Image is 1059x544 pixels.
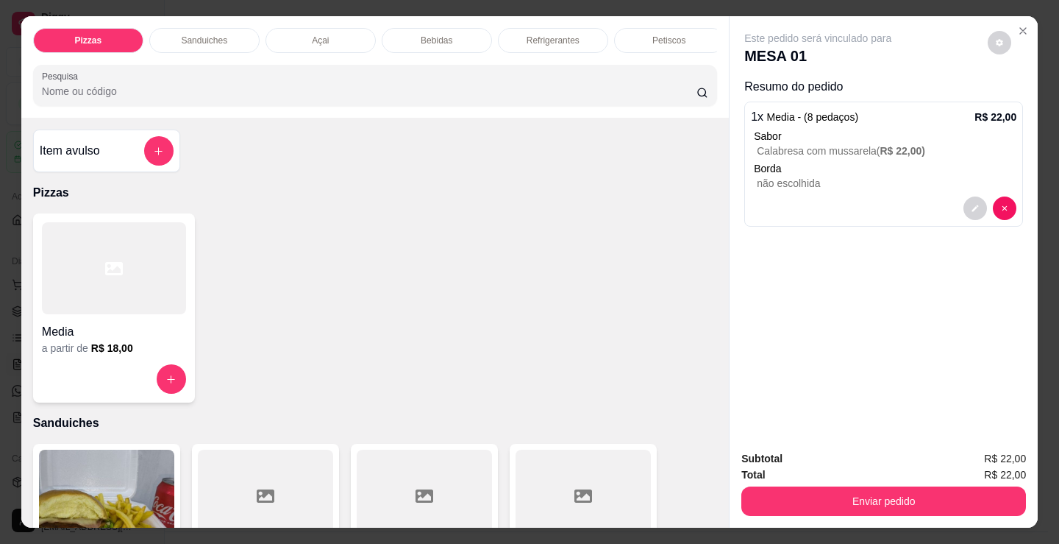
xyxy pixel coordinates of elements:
p: 1 x [751,108,858,126]
span: R$ 22,00 ) [880,145,925,157]
h4: Media [42,323,186,341]
p: não escolhida [757,176,1016,191]
p: Pizzas [33,184,717,202]
span: Media - (8 pedaços) [767,111,859,123]
p: Sanduiches [181,35,227,46]
button: add-separate-item [144,136,174,166]
div: Sabor [754,129,1016,144]
p: Açai [312,35,329,46]
img: product-image [39,450,174,542]
button: decrease-product-quantity [963,197,987,220]
button: Close [1011,19,1035,43]
div: a partir de [42,341,186,356]
strong: Subtotal [741,453,782,464]
p: Petiscos [652,35,685,46]
h4: Item avulso [40,142,100,160]
p: Calabresa com mussarela ( [757,144,1016,158]
p: Sanduiches [33,414,717,432]
input: Pesquisa [42,84,697,99]
label: Pesquisa [42,70,83,82]
strong: Total [741,469,765,481]
p: Bebidas [421,35,452,46]
p: Refrigerantes [527,35,580,46]
h6: R$ 18,00 [91,341,133,356]
span: R$ 22,00 [984,467,1026,483]
p: Pizzas [74,35,101,46]
p: Este pedido será vinculado para [744,31,891,46]
p: Borda [754,161,1016,176]
button: decrease-product-quantity [993,197,1016,220]
button: increase-product-quantity [157,364,186,394]
p: MESA 01 [744,46,891,66]
span: R$ 22,00 [984,451,1026,467]
p: R$ 22,00 [974,110,1016,124]
p: Resumo do pedido [744,78,1023,96]
button: Enviar pedido [741,487,1026,516]
button: decrease-product-quantity [988,31,1011,54]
